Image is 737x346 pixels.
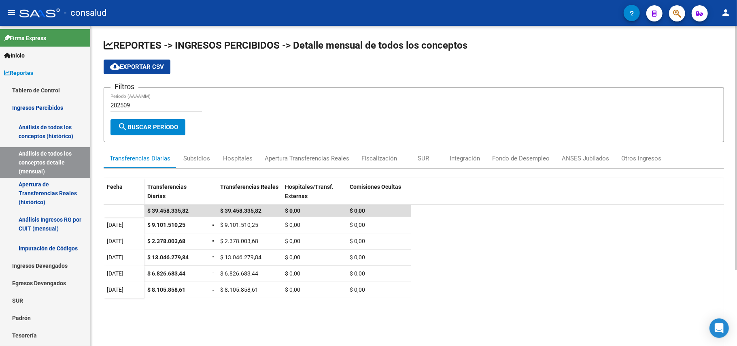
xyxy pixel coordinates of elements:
[285,286,300,293] span: $ 0,00
[350,254,365,261] span: $ 0,00
[350,207,365,214] span: $ 0,00
[220,222,258,228] span: $ 9.101.510,25
[285,207,300,214] span: $ 0,00
[110,81,138,92] h3: Filtros
[621,154,661,163] div: Otros ingresos
[107,254,123,261] span: [DATE]
[147,207,189,214] span: $ 39.458.335,82
[144,178,209,212] datatable-header-cell: Transferencias Diarias
[350,270,365,277] span: $ 0,00
[147,270,185,277] span: $ 6.826.683,44
[107,286,123,293] span: [DATE]
[212,286,215,293] span: =
[118,122,127,132] mat-icon: search
[285,238,300,244] span: $ 0,00
[147,238,185,244] span: $ 2.378.003,68
[418,154,429,163] div: SUR
[147,184,187,199] span: Transferencias Diarias
[562,154,609,163] div: ANSES Jubilados
[492,154,550,163] div: Fondo de Desempleo
[4,68,33,77] span: Reportes
[107,270,123,277] span: [DATE]
[107,184,123,190] span: Fecha
[118,124,178,131] span: Buscar Período
[110,154,170,163] div: Transferencias Diarias
[212,270,215,277] span: =
[107,238,123,244] span: [DATE]
[450,154,480,163] div: Integración
[217,178,282,212] datatable-header-cell: Transferencias Reales
[709,318,729,338] div: Open Intercom Messenger
[147,254,189,261] span: $ 13.046.279,84
[223,154,253,163] div: Hospitales
[285,222,300,228] span: $ 0,00
[64,4,106,22] span: - consalud
[285,184,333,199] span: Hospitales/Transf. Externas
[220,286,258,293] span: $ 8.105.858,61
[220,207,261,214] span: $ 39.458.335,82
[285,270,300,277] span: $ 0,00
[220,238,258,244] span: $ 2.378.003,68
[212,254,215,261] span: =
[220,254,261,261] span: $ 13.046.279,84
[212,238,215,244] span: =
[350,286,365,293] span: $ 0,00
[147,286,185,293] span: $ 8.105.858,61
[285,254,300,261] span: $ 0,00
[721,8,731,17] mat-icon: person
[147,222,185,228] span: $ 9.101.510,25
[110,62,120,71] mat-icon: cloud_download
[183,154,210,163] div: Subsidios
[104,178,144,212] datatable-header-cell: Fecha
[265,154,349,163] div: Apertura Transferencias Reales
[110,119,185,135] button: Buscar Período
[350,184,401,190] span: Comisiones Ocultas
[350,238,365,244] span: $ 0,00
[104,60,170,74] button: Exportar CSV
[220,184,278,190] span: Transferencias Reales
[104,40,467,51] span: REPORTES -> INGRESOS PERCIBIDOS -> Detalle mensual de todos los conceptos
[4,34,46,43] span: Firma Express
[107,222,123,228] span: [DATE]
[110,63,164,70] span: Exportar CSV
[220,270,258,277] span: $ 6.826.683,44
[361,154,397,163] div: Fiscalización
[212,222,215,228] span: =
[6,8,16,17] mat-icon: menu
[346,178,411,212] datatable-header-cell: Comisiones Ocultas
[4,51,25,60] span: Inicio
[350,222,365,228] span: $ 0,00
[282,178,346,212] datatable-header-cell: Hospitales/Transf. Externas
